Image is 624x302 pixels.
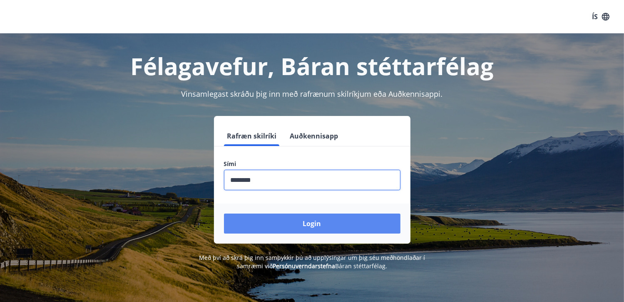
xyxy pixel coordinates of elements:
[224,126,280,146] button: Rafræn skilríki
[224,160,400,168] label: Sími
[587,9,614,24] button: ÍS
[287,126,342,146] button: Auðkennisapp
[224,214,400,234] button: Login
[181,89,443,99] span: Vinsamlegast skráðu þig inn með rafrænum skilríkjum eða Auðkennisappi.
[273,262,335,270] a: Persónuverndarstefna
[199,254,425,270] span: Með því að skrá þig inn samþykkir þú að upplýsingar um þig séu meðhöndlaðar í samræmi við Báran s...
[22,50,602,82] h1: Félagavefur, Báran stéttarfélag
